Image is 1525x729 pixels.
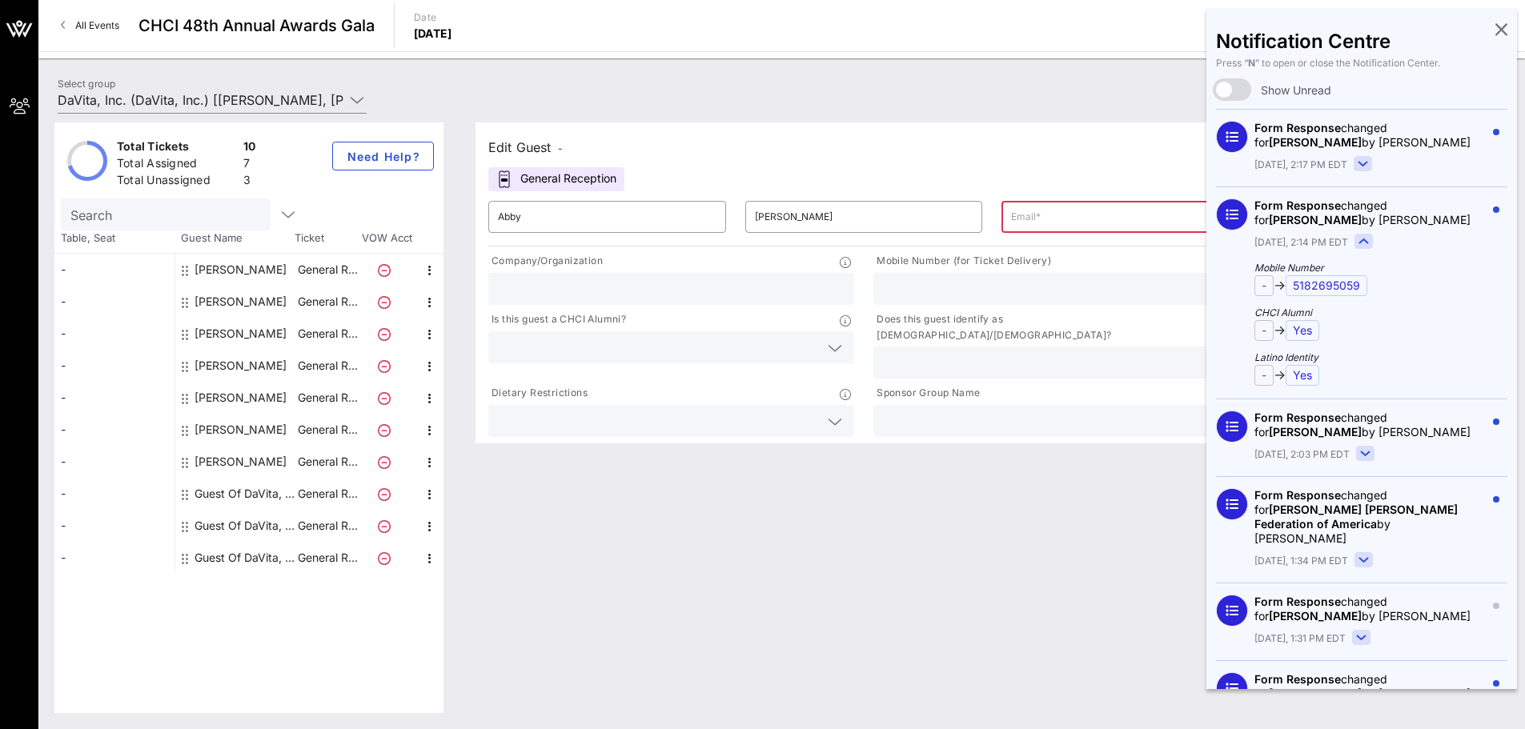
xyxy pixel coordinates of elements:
span: Form Response [1254,198,1341,212]
div: Total Unassigned [117,172,237,192]
input: Last Name* [755,204,973,230]
div: Yes [1286,365,1319,386]
div: Total Tickets [117,138,237,158]
div: - [54,446,175,478]
span: [PERSON_NAME] [1269,213,1362,226]
p: General R… [295,446,359,478]
div: - [54,542,175,574]
div: changed for by [PERSON_NAME] [1254,411,1485,439]
p: General R… [295,510,359,542]
span: Form Response [1254,672,1341,686]
div: - [1254,365,1274,386]
p: Date [414,10,452,26]
span: Table, Seat [54,230,175,246]
div: - [1254,320,1274,341]
span: VOW Acct [359,230,415,246]
label: Select group [58,78,115,90]
span: [DATE], 1:34 PM EDT [1254,554,1348,568]
span: - [558,142,563,154]
span: [DATE], 1:31 PM EDT [1254,631,1346,646]
span: [PERSON_NAME] [1269,425,1362,439]
span: Need Help? [346,150,420,163]
span: Form Response [1254,411,1341,424]
p: Is this guest a CHCI Alumni? [488,311,626,328]
div: → → → [1254,261,1485,386]
span: Show Unread [1261,82,1331,98]
div: Press “ ” to open or close the Notification Center. [1216,56,1507,70]
a: All Events [51,13,129,38]
div: Total Assigned [117,155,237,175]
div: - [54,350,175,382]
span: Form Response [1254,595,1341,608]
i: Mobile Number [1254,261,1485,275]
span: [DATE], 2:17 PM EDT [1254,158,1347,172]
div: Leslie Luna [195,350,287,382]
div: Notification Centre [1216,34,1507,50]
p: Mobile Number (for Ticket Delivery) [873,253,1051,270]
p: General R… [295,478,359,510]
span: Guest Name [175,230,295,246]
p: General R… [295,350,359,382]
div: changed for by [PERSON_NAME] [1254,198,1485,227]
span: Form Response [1254,488,1341,502]
p: Does this guest identify as [DEMOGRAPHIC_DATA]/[DEMOGRAPHIC_DATA]? [873,311,1225,343]
input: Email* [1011,204,1230,230]
p: General R… [295,414,359,446]
i: Latino Identity [1254,350,1485,365]
div: Angel Colon-Rivera [195,254,287,286]
span: All Events [75,19,119,31]
div: - [54,510,175,542]
div: Marcus Garza [195,382,287,414]
div: 5182695059 [1286,275,1367,296]
div: changed for by [PERSON_NAME] [1254,595,1485,623]
span: [PERSON_NAME] [1269,687,1362,700]
span: Form Response [1254,121,1341,134]
div: 7 [243,155,256,175]
div: Guest Of DaVita, Inc. [195,478,295,510]
div: 3 [243,172,256,192]
div: Edit Guest [488,136,563,158]
div: changed for by [PERSON_NAME] [1254,121,1485,150]
p: General R… [295,318,359,350]
div: Yes [1286,320,1319,341]
div: - [1254,275,1274,296]
div: Guest Of DaVita, Inc. [195,510,295,542]
i: CHCI Alumni [1254,306,1485,320]
div: - [54,254,175,286]
div: 10 [243,138,256,158]
div: - [54,382,175,414]
b: N [1248,57,1255,69]
div: changed for by [PERSON_NAME] [1254,672,1485,701]
span: [PERSON_NAME] [1269,135,1362,149]
div: - [54,414,175,446]
span: CHCI 48th Annual Awards Gala [138,14,375,38]
div: Jazmin Chavez [195,286,287,318]
span: [DATE], 2:03 PM EDT [1254,447,1350,462]
p: General R… [295,254,359,286]
span: [DATE], 2:14 PM EDT [1254,235,1348,250]
div: - [54,318,175,350]
p: Sponsor Group Name [873,385,980,402]
div: - [54,478,175,510]
div: Paniz Rezaeerod [195,414,287,446]
div: - [54,286,175,318]
div: changed for by [PERSON_NAME] [1254,488,1485,546]
p: Company/Organization [488,253,603,270]
span: [PERSON_NAME] [1269,609,1362,623]
span: Ticket [295,230,359,246]
p: General R… [295,542,359,574]
div: Guest Of DaVita, Inc. [195,542,295,574]
p: General R… [295,382,359,414]
p: [DATE] [414,26,452,42]
p: General R… [295,286,359,318]
span: [PERSON_NAME] [PERSON_NAME] Federation of America [1254,503,1458,531]
p: Dietary Restrictions [488,385,588,402]
button: Need Help? [332,142,434,170]
div: Laney O'Shea [195,318,287,350]
div: General Reception [488,167,624,191]
input: First Name* [498,204,716,230]
div: Patricia Ordaz [195,446,287,478]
